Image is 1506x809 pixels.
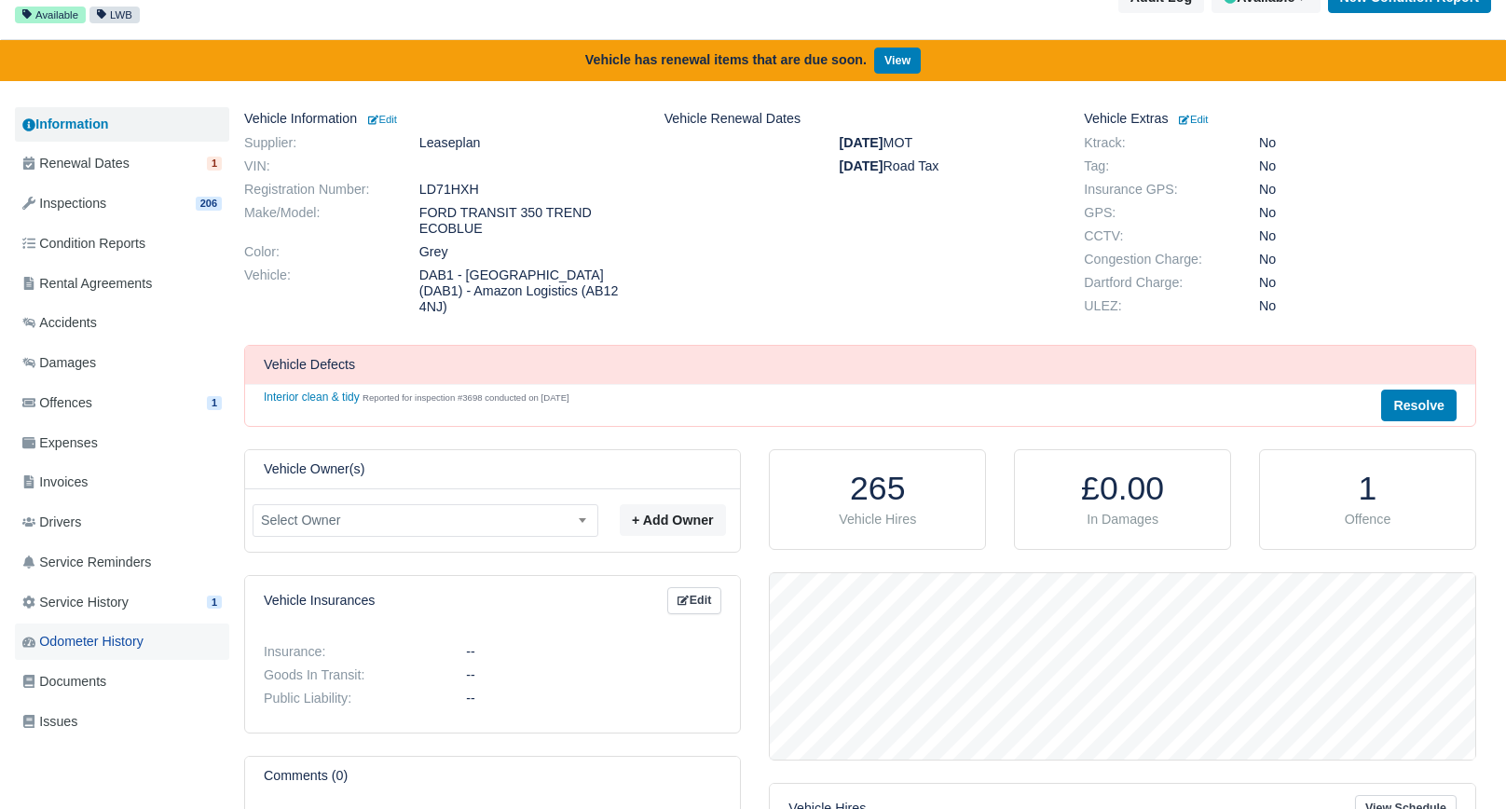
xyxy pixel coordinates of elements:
a: Condition Reports [15,226,229,262]
dt: CCTV: [1070,228,1245,244]
dd: DAB1 - [GEOGRAPHIC_DATA] (DAB1) - Amazon Logistics (AB12 4NJ) [405,267,650,315]
dt: Vehicle: [230,267,405,315]
span: Offence [1345,512,1391,527]
small: Edit [1179,114,1208,125]
dd: LD71HXH [405,182,650,198]
a: Accidents [15,305,229,341]
dt: GPS: [1070,205,1245,221]
dd: Leaseplan [405,135,650,151]
dt: Make/Model: [230,205,405,237]
span: Documents [22,671,106,692]
strong: [DATE] [839,135,883,150]
dt: Goods In Transit: [250,667,452,683]
a: Invoices [15,464,229,500]
small: Available [15,7,86,23]
dt: Public Liability: [250,691,452,706]
span: Select Owner [253,504,598,537]
span: Renewal Dates [22,153,130,174]
small: Edit [368,114,397,125]
dd: No [1245,182,1490,198]
dd: No [1245,228,1490,244]
a: Service Reminders [15,544,229,581]
h6: Vehicle Defects [264,357,355,373]
dd: -- [452,691,735,706]
span: Offences [22,392,92,414]
a: Edit [1176,111,1209,126]
span: Drivers [22,512,81,533]
iframe: Chat Widget [1171,594,1506,809]
a: View [874,48,921,75]
h6: Vehicle Extras [1084,111,1476,127]
h6: Vehicle Insurances [264,593,375,609]
span: Condition Reports [22,233,145,254]
span: Select Owner [253,509,597,532]
a: Expenses [15,425,229,461]
a: Service History 1 [15,584,229,621]
a: Documents [15,664,229,700]
dt: Insurance: [250,644,452,660]
strong: [DATE] [839,158,883,173]
a: Edit [667,587,721,614]
dd: Road Tax [825,158,1070,174]
span: Issues [22,711,77,733]
a: Interior clean & tidy [264,391,360,404]
dd: Grey [405,244,650,260]
span: 1 [207,157,222,171]
dd: No [1245,205,1490,221]
dt: Supplier: [230,135,405,151]
h1: 1 [1279,469,1457,509]
dt: Color: [230,244,405,260]
a: Issues [15,704,229,740]
span: 1 [207,396,222,410]
button: + Add Owner [620,504,726,536]
dd: No [1245,298,1490,314]
h6: Vehicle Information [244,111,637,127]
dd: -- [452,644,735,660]
dd: FORD TRANSIT 350 TREND ECOBLUE [405,205,650,237]
span: Accidents [22,312,97,334]
a: Damages [15,345,229,381]
dd: MOT [825,135,1070,151]
small: Reported for inspection #3698 conducted on [DATE] [363,392,569,403]
dd: No [1245,252,1490,267]
h1: £0.00 [1034,469,1212,509]
a: Inspections 206 [15,185,229,222]
span: Service History [22,592,129,613]
span: Invoices [22,472,88,493]
a: Renewal Dates 1 [15,145,229,182]
dt: Tag: [1070,158,1245,174]
dt: VIN: [230,158,405,174]
a: Drivers [15,504,229,541]
dt: Insurance GPS: [1070,182,1245,198]
a: Odometer History [15,624,229,660]
dt: Dartford Charge: [1070,275,1245,291]
h6: Vehicle Owner(s) [264,461,364,477]
dd: No [1245,275,1490,291]
dt: ULEZ: [1070,298,1245,314]
h6: Vehicle Renewal Dates [664,111,1057,127]
span: Odometer History [22,631,144,652]
small: LWB [89,7,140,23]
dd: -- [452,667,735,683]
span: In Damages [1087,512,1158,527]
span: Service Reminders [22,552,151,573]
span: Inspections [22,193,106,214]
dt: Registration Number: [230,182,405,198]
a: Offences 1 [15,385,229,421]
button: Resolve [1381,390,1457,421]
span: 206 [196,197,222,211]
a: Edit [364,111,397,126]
h1: 265 [788,469,966,509]
span: Vehicle Hires [839,512,916,527]
dd: No [1245,135,1490,151]
h6: Comments (0) [264,768,348,784]
dt: Ktrack: [1070,135,1245,151]
a: Information [15,107,229,142]
dt: Congestion Charge: [1070,252,1245,267]
span: Rental Agreements [22,273,152,295]
a: Rental Agreements [15,266,229,302]
span: 1 [207,596,222,610]
span: Expenses [22,432,98,454]
span: Damages [22,352,96,374]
